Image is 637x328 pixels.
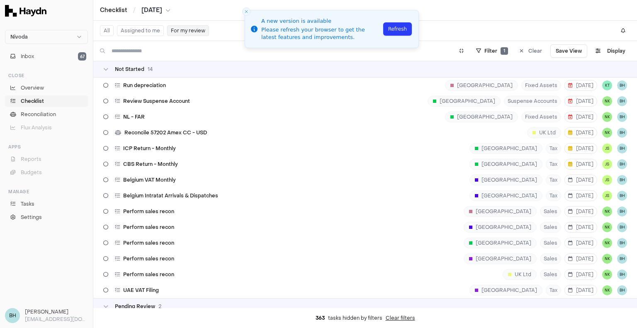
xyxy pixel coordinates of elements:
[568,255,593,262] span: [DATE]
[123,208,174,215] span: Perform sales recon
[21,124,52,131] span: Flux Analysis
[469,285,542,296] div: [GEOGRAPHIC_DATA]
[261,17,381,25] div: A new version is available
[602,285,612,295] button: NK
[546,159,561,170] span: Tax
[471,44,513,58] button: Filter1
[602,207,612,216] button: NK
[93,308,637,328] div: tasks hidden by filters
[503,269,537,280] div: UK Ltd
[564,269,597,280] button: [DATE]
[564,285,597,296] button: [DATE]
[100,6,170,15] nav: breadcrumb
[617,112,627,122] button: BH
[124,129,207,136] span: Reconcile 57202 Amex CC - USD
[5,198,88,210] a: Tasks
[602,191,612,201] button: JS
[617,270,627,279] span: BH
[617,222,627,232] button: BH
[242,7,250,16] button: Close toast
[10,34,28,40] span: Nivoda
[115,303,155,310] span: Pending Review
[617,285,627,295] button: BH
[602,80,612,90] span: KT
[568,114,593,120] span: [DATE]
[158,303,161,310] span: 2
[568,240,593,246] span: [DATE]
[540,206,561,217] span: Sales
[617,80,627,90] span: BH
[100,6,127,15] a: Checklist
[316,315,325,321] span: 363
[5,211,88,223] a: Settings
[5,82,88,94] a: Overview
[617,159,627,169] button: BH
[564,96,597,107] button: [DATE]
[617,254,627,264] button: BH
[540,238,561,248] span: Sales
[21,53,34,60] span: Inbox
[123,192,218,199] span: Belgium Intratat Arrivals & Dispatches
[602,254,612,264] span: NK
[564,127,597,138] button: [DATE]
[568,208,593,215] span: [DATE]
[383,22,412,36] button: Refresh
[617,128,627,138] button: BH
[568,82,593,89] span: [DATE]
[464,222,537,233] div: [GEOGRAPHIC_DATA]
[5,5,46,17] img: Haydn Logo
[469,175,542,185] div: [GEOGRAPHIC_DATA]
[568,224,593,231] span: [DATE]
[540,222,561,233] span: Sales
[617,191,627,201] button: BH
[21,169,42,176] span: Budgets
[386,315,415,321] button: Clear filters
[5,185,88,198] div: Manage
[602,159,612,169] button: JS
[148,66,153,73] span: 14
[564,112,597,122] button: [DATE]
[117,25,164,36] button: Assigned to me
[602,143,612,153] button: JS
[602,128,612,138] button: NK
[469,143,542,154] div: [GEOGRAPHIC_DATA]
[617,207,627,216] button: BH
[469,159,542,170] div: [GEOGRAPHIC_DATA]
[617,96,627,106] button: BH
[5,140,88,153] div: Apps
[527,127,561,138] div: UK Ltd
[602,175,612,185] button: JS
[546,175,561,185] span: Tax
[21,155,41,163] span: Reports
[550,44,587,58] button: Save View
[568,145,593,152] span: [DATE]
[464,238,537,248] div: [GEOGRAPHIC_DATA]
[25,308,88,316] h3: [PERSON_NAME]
[25,316,88,323] p: [EMAIL_ADDRESS][DOMAIN_NAME]
[546,285,561,296] span: Tax
[602,112,612,122] button: NK
[5,95,88,107] a: Checklist
[602,270,612,279] span: NK
[602,96,612,106] button: NK
[484,48,497,54] span: Filter
[568,271,593,278] span: [DATE]
[564,222,597,233] button: [DATE]
[5,69,88,82] div: Close
[564,159,597,170] button: [DATE]
[469,190,542,201] div: [GEOGRAPHIC_DATA]
[564,253,597,264] button: [DATE]
[141,6,162,15] span: [DATE]
[568,98,593,104] span: [DATE]
[5,122,88,134] button: Flux Analysis
[123,82,166,89] span: Run depreciation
